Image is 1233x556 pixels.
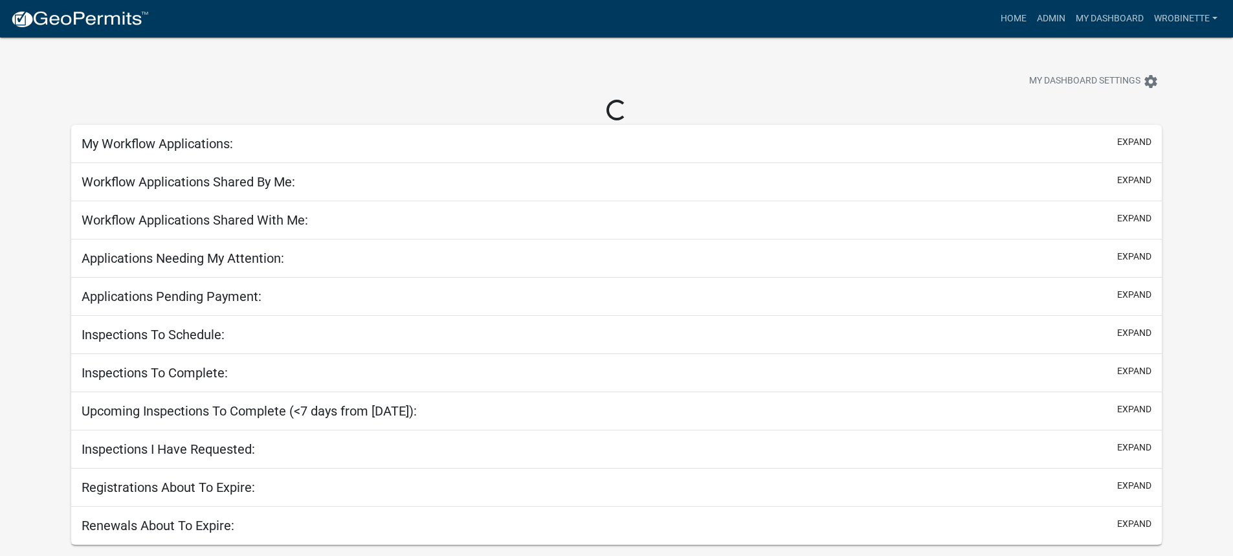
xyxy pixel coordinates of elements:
a: My Dashboard [1071,6,1149,31]
i: settings [1143,74,1159,89]
button: expand [1117,135,1151,149]
button: expand [1117,212,1151,225]
button: expand [1117,517,1151,531]
button: expand [1117,250,1151,263]
h5: Upcoming Inspections To Complete (<7 days from [DATE]): [82,403,417,419]
h5: Inspections I Have Requested: [82,441,255,457]
button: expand [1117,364,1151,378]
h5: Workflow Applications Shared By Me: [82,174,295,190]
h5: Workflow Applications Shared With Me: [82,212,308,228]
h5: My Workflow Applications: [82,136,233,151]
button: My Dashboard Settingssettings [1019,69,1169,94]
h5: Renewals About To Expire: [82,518,234,533]
h5: Applications Pending Payment: [82,289,261,304]
h5: Inspections To Schedule: [82,327,225,342]
a: Home [995,6,1032,31]
button: expand [1117,479,1151,493]
h5: Inspections To Complete: [82,365,228,381]
h5: Registrations About To Expire: [82,480,255,495]
h5: Applications Needing My Attention: [82,250,284,266]
button: expand [1117,288,1151,302]
button: expand [1117,441,1151,454]
a: Admin [1032,6,1071,31]
button: expand [1117,326,1151,340]
a: wrobinette [1149,6,1223,31]
span: My Dashboard Settings [1029,74,1140,89]
button: expand [1117,173,1151,187]
button: expand [1117,403,1151,416]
